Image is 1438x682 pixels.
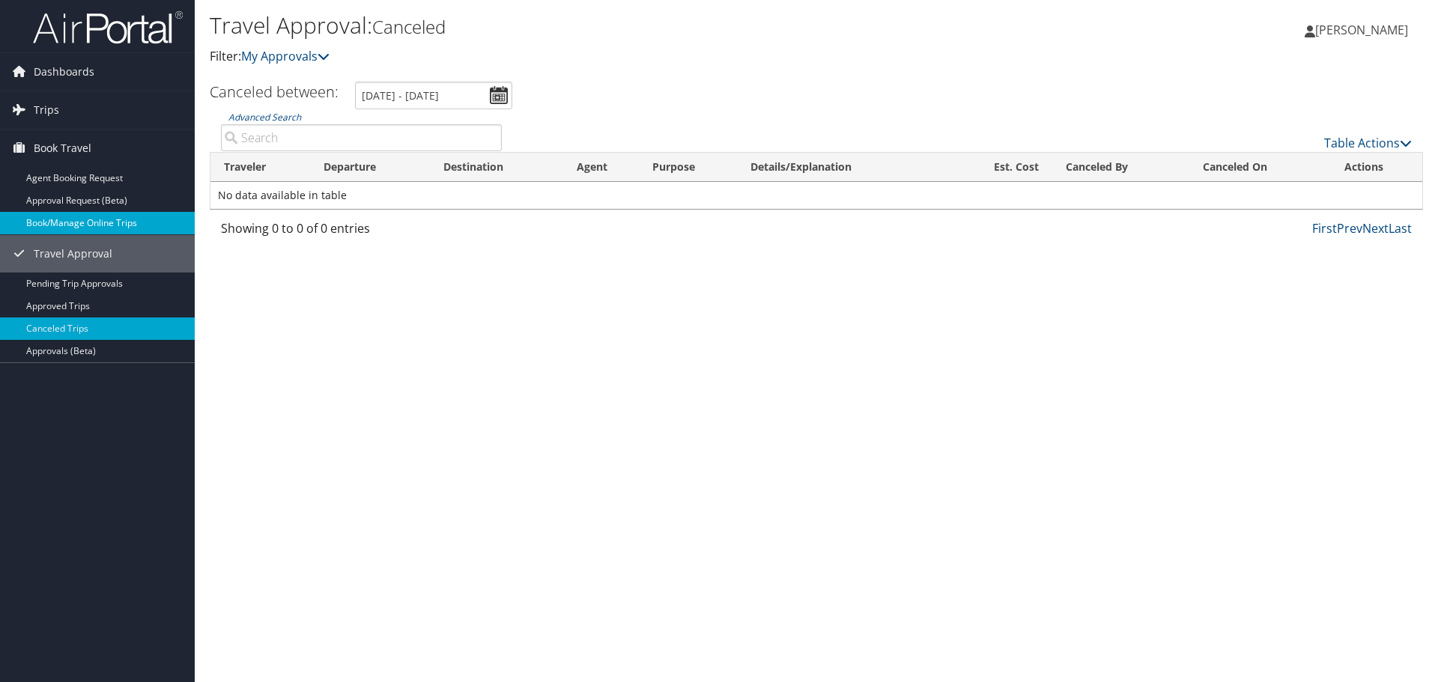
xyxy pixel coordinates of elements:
[310,153,430,182] th: Departure: activate to sort column ascending
[34,130,91,167] span: Book Travel
[1312,220,1337,237] a: First
[34,91,59,129] span: Trips
[1362,220,1389,237] a: Next
[430,153,563,182] th: Destination: activate to sort column ascending
[34,53,94,91] span: Dashboards
[563,153,639,182] th: Agent
[34,235,112,273] span: Travel Approval
[639,153,738,182] th: Purpose
[1189,153,1331,182] th: Canceled On: activate to sort column ascending
[1389,220,1412,237] a: Last
[1324,135,1412,151] a: Table Actions
[210,10,1019,41] h1: Travel Approval:
[33,10,183,45] img: airportal-logo.png
[228,111,301,124] a: Advanced Search
[221,124,502,151] input: Advanced Search
[241,48,330,64] a: My Approvals
[1315,22,1408,38] span: [PERSON_NAME]
[372,14,446,39] small: Canceled
[221,219,502,245] div: Showing 0 to 0 of 0 entries
[1305,7,1423,52] a: [PERSON_NAME]
[210,82,339,102] h3: Canceled between:
[210,182,1422,209] td: No data available in table
[355,82,512,109] input: [DATE] - [DATE]
[1052,153,1189,182] th: Canceled By: activate to sort column ascending
[737,153,950,182] th: Details/Explanation
[1331,153,1422,182] th: Actions
[951,153,1053,182] th: Est. Cost: activate to sort column ascending
[210,47,1019,67] p: Filter:
[1337,220,1362,237] a: Prev
[210,153,310,182] th: Traveler: activate to sort column ascending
